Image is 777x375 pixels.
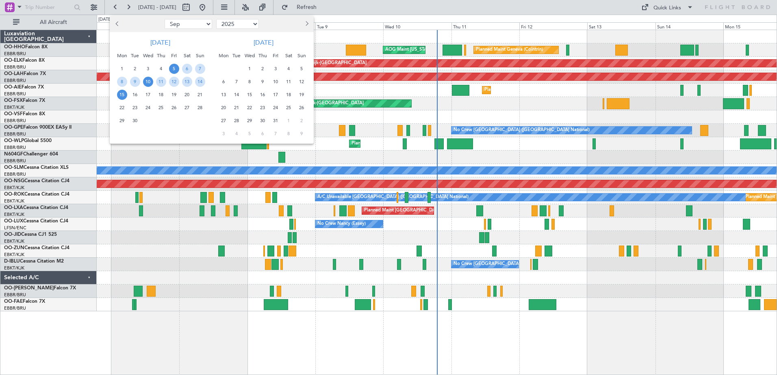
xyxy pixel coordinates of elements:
div: 24-9-2025 [141,101,154,114]
div: Sat [180,49,193,62]
div: 30-10-2025 [256,114,269,127]
span: 21 [232,103,242,113]
div: 1-10-2025 [243,62,256,75]
div: 12-10-2025 [295,75,308,88]
div: 6-9-2025 [180,62,193,75]
div: 14-9-2025 [193,75,206,88]
div: 6-11-2025 [256,127,269,140]
span: 7 [195,64,205,74]
span: 20 [219,103,229,113]
span: 2 [297,116,307,126]
div: 23-10-2025 [256,101,269,114]
div: 25-9-2025 [154,101,167,114]
div: 21-9-2025 [193,88,206,101]
div: 25-10-2025 [282,101,295,114]
div: Sat [282,49,295,62]
div: 8-11-2025 [282,127,295,140]
span: 19 [297,90,307,100]
span: 15 [245,90,255,100]
div: 3-10-2025 [269,62,282,75]
span: 30 [130,116,140,126]
span: 17 [143,90,153,100]
select: Select year [216,19,259,29]
div: 18-10-2025 [282,88,295,101]
span: 27 [219,116,229,126]
span: 7 [232,77,242,87]
span: 8 [245,77,255,87]
span: 28 [195,103,205,113]
div: 26-9-2025 [167,101,180,114]
span: 8 [117,77,127,87]
span: 30 [258,116,268,126]
div: 27-9-2025 [180,101,193,114]
span: 28 [232,116,242,126]
span: 6 [258,129,268,139]
div: 15-9-2025 [115,88,128,101]
div: 21-10-2025 [230,101,243,114]
span: 6 [219,77,229,87]
div: 2-10-2025 [256,62,269,75]
div: 10-9-2025 [141,75,154,88]
div: 8-9-2025 [115,75,128,88]
div: 16-9-2025 [128,88,141,101]
div: 26-10-2025 [295,101,308,114]
div: Wed [243,49,256,62]
div: 14-10-2025 [230,88,243,101]
div: 17-9-2025 [141,88,154,101]
span: 24 [143,103,153,113]
span: 22 [245,103,255,113]
div: 7-11-2025 [269,127,282,140]
div: Thu [154,49,167,62]
div: 19-9-2025 [167,88,180,101]
span: 10 [271,77,281,87]
span: 23 [258,103,268,113]
div: 1-11-2025 [282,114,295,127]
span: 26 [169,103,179,113]
div: 20-10-2025 [217,101,230,114]
div: 19-10-2025 [295,88,308,101]
span: 8 [284,129,294,139]
div: 28-9-2025 [193,101,206,114]
div: 11-10-2025 [282,75,295,88]
div: 4-11-2025 [230,127,243,140]
span: 15 [117,90,127,100]
div: 6-10-2025 [217,75,230,88]
div: 10-10-2025 [269,75,282,88]
div: 5-10-2025 [295,62,308,75]
div: 2-9-2025 [128,62,141,75]
div: Fri [269,49,282,62]
div: 7-10-2025 [230,75,243,88]
div: 5-11-2025 [243,127,256,140]
span: 16 [258,90,268,100]
button: Previous month [113,17,122,30]
span: 25 [156,103,166,113]
div: Tue [128,49,141,62]
span: 4 [232,129,242,139]
div: 16-10-2025 [256,88,269,101]
div: 20-9-2025 [180,88,193,101]
span: 4 [156,64,166,74]
span: 1 [117,64,127,74]
span: 21 [195,90,205,100]
div: 29-9-2025 [115,114,128,127]
span: 12 [169,77,179,87]
span: 13 [219,90,229,100]
select: Select month [165,19,212,29]
span: 13 [182,77,192,87]
div: 3-9-2025 [141,62,154,75]
span: 2 [258,64,268,74]
span: 18 [284,90,294,100]
span: 16 [130,90,140,100]
span: 5 [169,64,179,74]
div: Wed [141,49,154,62]
div: 30-9-2025 [128,114,141,127]
div: 13-10-2025 [217,88,230,101]
div: 4-9-2025 [154,62,167,75]
span: 11 [284,77,294,87]
span: 29 [245,116,255,126]
div: 23-9-2025 [128,101,141,114]
span: 29 [117,116,127,126]
span: 19 [169,90,179,100]
span: 3 [143,64,153,74]
span: 7 [271,129,281,139]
